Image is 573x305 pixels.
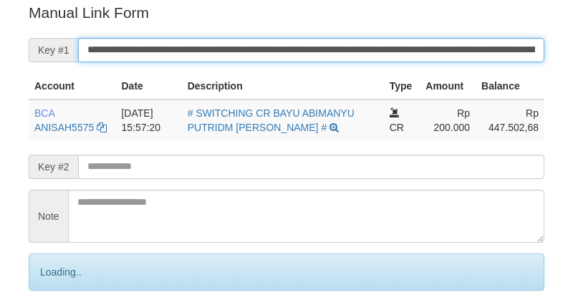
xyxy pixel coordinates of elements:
span: Note [29,190,68,243]
th: Account [29,73,115,100]
a: # SWITCHING CR BAYU ABIMANYU PUTRIDM [PERSON_NAME] # [188,107,355,133]
td: Rp 447.502,68 [476,100,544,140]
span: BCA [34,107,54,119]
p: Manual Link Form [29,2,544,23]
span: CR [390,122,404,133]
a: ANISAH5575 [34,122,94,133]
th: Date [115,73,181,100]
span: Key #2 [29,155,78,179]
th: Type [384,73,420,100]
th: Balance [476,73,544,100]
a: Copy ANISAH5575 to clipboard [97,122,107,133]
td: Rp 200.000 [420,100,476,140]
div: Loading.. [29,253,544,291]
span: Key #1 [29,38,78,62]
th: Description [182,73,384,100]
td: [DATE] 15:57:20 [115,100,181,140]
th: Amount [420,73,476,100]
